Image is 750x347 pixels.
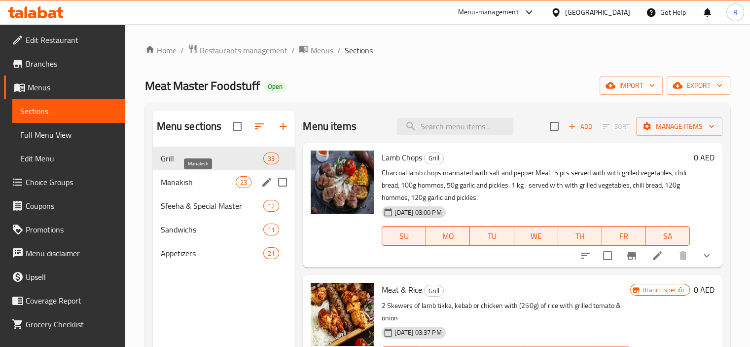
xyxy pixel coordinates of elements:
a: Menus [4,76,125,99]
span: 33 [264,154,279,163]
button: Add [565,119,596,134]
div: Manakish23edit [153,170,295,194]
p: Charcoal lamb chops marinated with salt and pepper Meal : 5 pcs served with with grilled vegetabl... [382,167,690,204]
img: Lamb Chops [311,151,374,214]
span: TU [474,229,510,243]
span: SA [650,229,686,243]
span: Menu disclaimer [26,247,117,259]
span: Edit Restaurant [26,34,117,46]
span: Menus [311,44,333,56]
div: Sfeeha & Special Master12 [153,194,295,218]
div: Appetizers21 [153,241,295,265]
h2: Menu sections [157,119,222,134]
button: sort-choices [573,244,597,268]
a: Choice Groups [4,170,125,194]
button: show more [695,244,718,268]
nav: Menu sections [153,143,295,269]
span: Sections [345,44,373,56]
span: Restaurants management [200,44,287,56]
div: Menu-management [458,6,519,18]
li: / [180,44,184,56]
span: 21 [264,249,279,258]
button: delete [671,244,695,268]
a: Coupons [4,194,125,218]
span: Meat Master Foodstuff [145,75,260,97]
div: Grill [424,285,444,297]
span: Add [567,121,594,132]
span: Sort sections [248,115,271,138]
div: Sandwichs11 [153,218,295,241]
button: Manage items [636,117,722,136]
nav: breadcrumb [145,44,730,57]
button: TH [558,226,602,246]
span: Manakish [161,176,236,188]
button: Branch-specific-item [620,244,643,268]
div: Grill [424,153,444,164]
p: 2 Skewers of lamb tikka, kebab or chicken with (250g) of rice with grilled tomato & onion [382,300,630,324]
button: SU [382,226,426,246]
span: Branch specific [639,285,689,295]
span: import [607,79,655,92]
a: Full Menu View [12,123,125,147]
button: export [667,77,730,95]
span: 12 [264,201,279,211]
span: Grill [425,153,443,164]
button: edit [259,175,274,190]
span: Coverage Report [26,295,117,307]
span: MO [430,229,466,243]
input: search [397,118,513,135]
h6: 0 AED [694,151,714,164]
a: Upsell [4,265,125,289]
span: Edit Menu [20,153,117,164]
span: R [733,7,737,18]
span: Select section first [596,119,636,134]
span: Full Menu View [20,129,117,141]
a: Restaurants management [188,44,287,57]
span: Manage items [644,120,714,133]
span: Select section [544,116,565,137]
span: Sfeeha & Special Master [161,200,264,212]
span: Select all sections [227,116,248,137]
button: FR [602,226,646,246]
div: items [263,153,279,164]
span: WE [518,229,554,243]
span: FR [606,229,642,243]
div: [GEOGRAPHIC_DATA] [565,7,630,18]
span: Open [264,82,286,91]
span: Upsell [26,271,117,283]
button: TU [470,226,514,246]
span: Menus [28,81,117,93]
a: Menus [299,44,333,57]
span: Sandwichs [161,224,264,235]
span: Coupons [26,200,117,212]
span: 23 [236,178,251,187]
h2: Menu items [303,119,357,134]
img: Meat & Rice [311,283,374,346]
span: TH [562,229,598,243]
a: Grocery Checklist [4,312,125,336]
li: / [337,44,341,56]
div: items [236,176,251,188]
div: items [263,200,279,212]
span: [DATE] 03:37 PM [391,328,445,337]
span: Grocery Checklist [26,318,117,330]
span: Grill [425,285,443,297]
a: Edit menu item [651,250,663,262]
span: Grill [161,153,264,164]
a: Menu disclaimer [4,241,125,265]
div: items [263,247,279,259]
span: Sections [20,105,117,117]
span: Choice Groups [26,176,117,188]
a: Edit Menu [12,147,125,170]
button: Add section [271,115,295,138]
button: MO [426,226,470,246]
div: Grill33 [153,147,295,170]
span: [DATE] 03:00 PM [391,208,445,217]
span: Add item [565,119,596,134]
a: Promotions [4,218,125,241]
a: Coverage Report [4,289,125,312]
span: 11 [264,225,279,234]
span: SU [386,229,422,243]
